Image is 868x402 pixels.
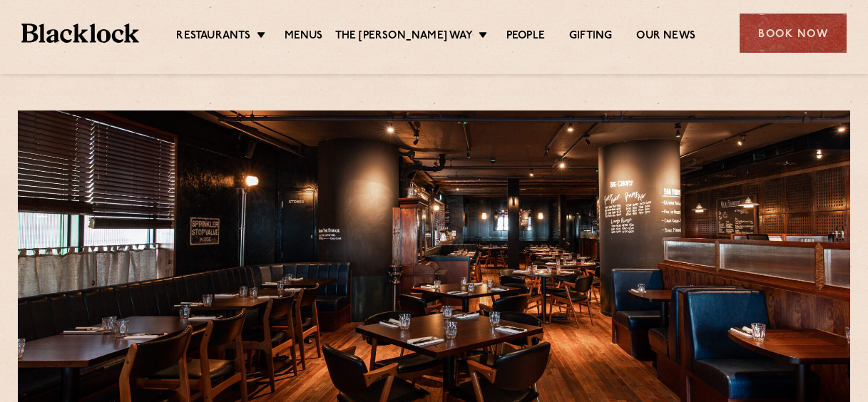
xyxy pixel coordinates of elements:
[636,29,695,45] a: Our News
[21,24,139,43] img: BL_Textured_Logo-footer-cropped.svg
[335,29,473,45] a: The [PERSON_NAME] Way
[506,29,545,45] a: People
[740,14,847,53] div: Book Now
[569,29,612,45] a: Gifting
[285,29,323,45] a: Menus
[176,29,250,45] a: Restaurants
